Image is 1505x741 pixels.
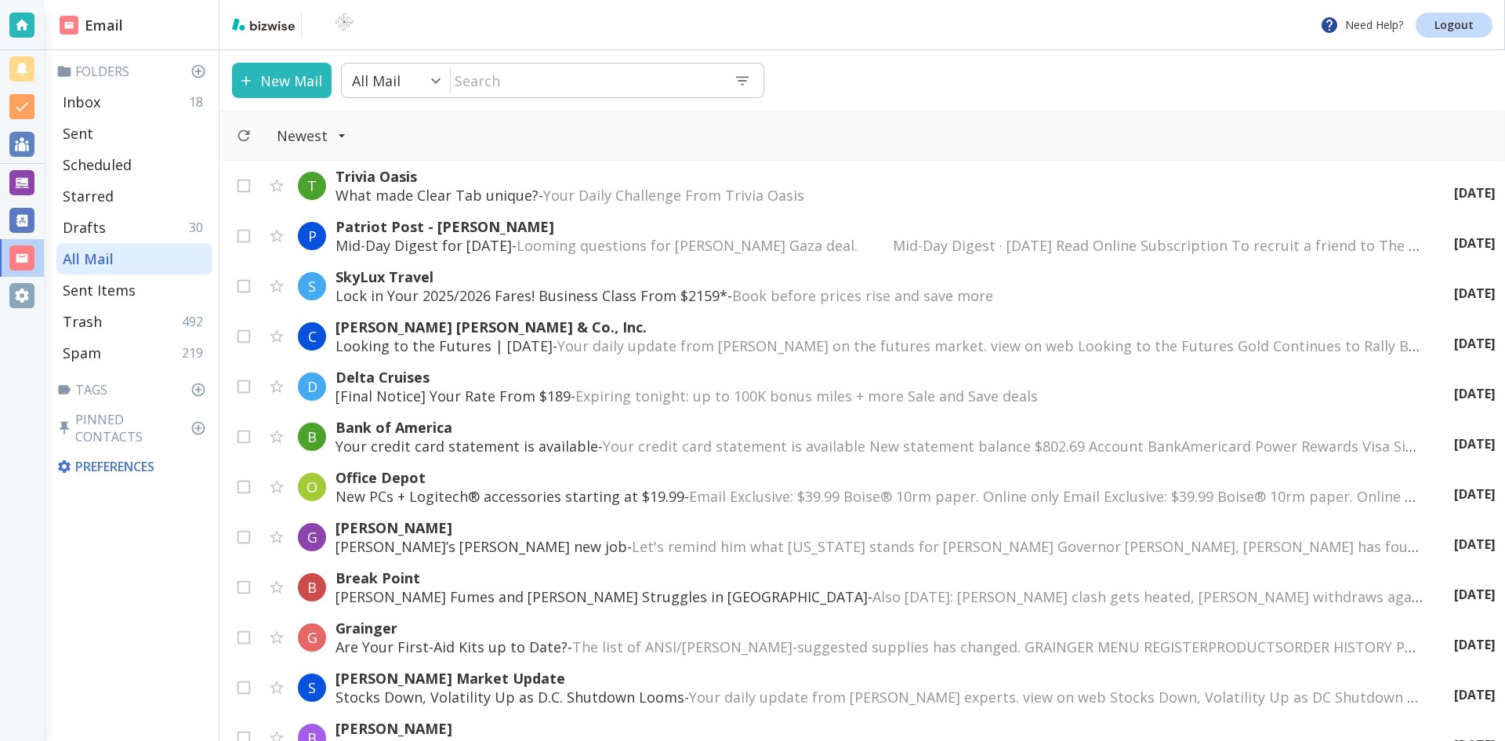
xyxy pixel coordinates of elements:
[63,187,114,205] p: Starred
[56,411,212,445] p: Pinned Contacts
[307,427,317,446] p: B
[1454,686,1496,703] p: [DATE]
[56,381,212,398] p: Tags
[335,688,1423,706] p: Stocks Down, Volatility Up as D.C. Shutdown Looms -
[63,155,132,174] p: Scheduled
[1454,285,1496,302] p: [DATE]
[335,217,1423,236] p: Patriot Post - [PERSON_NAME]
[1454,435,1496,452] p: [DATE]
[335,468,1423,487] p: Office Depot
[335,518,1423,537] p: [PERSON_NAME]
[335,286,1423,305] p: Lock in Your 2025/2026 Fares! Business Class From $2159* -
[307,176,317,195] p: T
[60,15,123,36] h2: Email
[335,669,1423,688] p: [PERSON_NAME] Market Update
[1320,16,1403,35] p: Need Help?
[1454,485,1496,503] p: [DATE]
[1416,13,1492,38] a: Logout
[335,336,1423,355] p: Looking to the Futures | [DATE] -
[335,368,1423,387] p: Delta Cruises
[335,387,1423,405] p: [Final Notice] Your Rate From $189 -
[307,628,317,647] p: G
[308,327,317,346] p: C
[335,568,1423,587] p: Break Point
[335,537,1423,556] p: [PERSON_NAME]’s [PERSON_NAME] new job -
[56,243,212,274] div: All Mail
[232,63,332,98] button: New Mail
[230,122,258,150] button: Refresh
[335,587,1423,606] p: [PERSON_NAME] Fumes and [PERSON_NAME] Struggles in [GEOGRAPHIC_DATA] -
[232,18,295,31] img: bizwise
[335,318,1423,336] p: [PERSON_NAME] [PERSON_NAME] & Co., Inc.
[1454,636,1496,653] p: [DATE]
[335,267,1423,286] p: SkyLux Travel
[1454,385,1496,402] p: [DATE]
[1454,586,1496,603] p: [DATE]
[335,167,1423,186] p: Trivia Oasis
[543,186,1122,205] span: Your Daily Challenge From Trivia Oasis ‌ ‌ ‌ ‌ ‌ ‌ ‌ ‌ ‌ ‌ ‌ ‌ ‌ ‌ ‌ ‌ ‌ ‌ ‌ ‌ ‌ ‌ ‌ ‌ ‌ ‌ ‌ ‌ ‌ ...
[307,377,317,396] p: D
[56,274,212,306] div: Sent Items
[60,16,78,35] img: DashboardSidebarEmail.svg
[63,218,106,237] p: Drafts
[308,277,316,296] p: S
[306,478,317,496] p: O
[335,619,1423,637] p: Grainger
[1454,184,1496,202] p: [DATE]
[1454,536,1496,553] p: [DATE]
[56,306,212,337] div: Trash492
[451,64,721,96] input: Search
[308,227,317,245] p: P
[335,236,1423,255] p: Mid-Day Digest for [DATE] -
[63,93,100,111] p: Inbox
[56,86,212,118] div: Inbox18
[308,678,316,697] p: S
[63,312,102,331] p: Trash
[335,437,1423,456] p: Your credit card statement is available -
[335,418,1423,437] p: Bank of America
[63,124,93,143] p: Sent
[63,343,101,362] p: Spam
[56,180,212,212] div: Starred
[56,212,212,243] div: Drafts30
[352,71,401,90] p: All Mail
[53,452,212,481] div: Preferences
[1454,234,1496,252] p: [DATE]
[63,281,136,300] p: Sent Items
[63,249,114,268] p: All Mail
[182,344,209,361] p: 219
[732,286,1315,305] span: Book before prices rise and save more ͏ ͏ ͏ ͏ ͏ ͏ ͏ ͏ ͏ ͏ ͏ ͏ ͏ ͏ ͏ ͏ ͏ ͏ ͏ ͏ ͏ ͏ ͏ ͏ ͏ ͏ ͏ ͏ ͏ ͏...
[308,13,380,38] img: BioTech International
[56,118,212,149] div: Sent
[56,337,212,369] div: Spam219
[56,149,212,180] div: Scheduled
[307,528,317,547] p: G
[335,719,1423,738] p: [PERSON_NAME]
[335,487,1423,506] p: New PCs + Logitech® accessories starting at $19.99 -
[261,118,362,153] button: Filter
[335,186,1423,205] p: What made Clear Tab unique? -
[56,63,212,80] p: Folders
[189,93,209,111] p: 18
[189,219,209,236] p: 30
[1434,20,1474,31] p: Logout
[182,313,209,330] p: 492
[575,387,1300,405] span: Expiring tonight: up to 100K bonus miles + more Sale and Save deals ͏ ͏ ͏ ͏ ͏ ͏ ͏ ͏ ͏ ͏ ͏ ͏ ͏ ͏ ͏...
[335,637,1423,656] p: Are Your First-Aid Kits up to Date? -
[1454,335,1496,352] p: [DATE]
[56,458,209,475] p: Preferences
[307,578,317,597] p: B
